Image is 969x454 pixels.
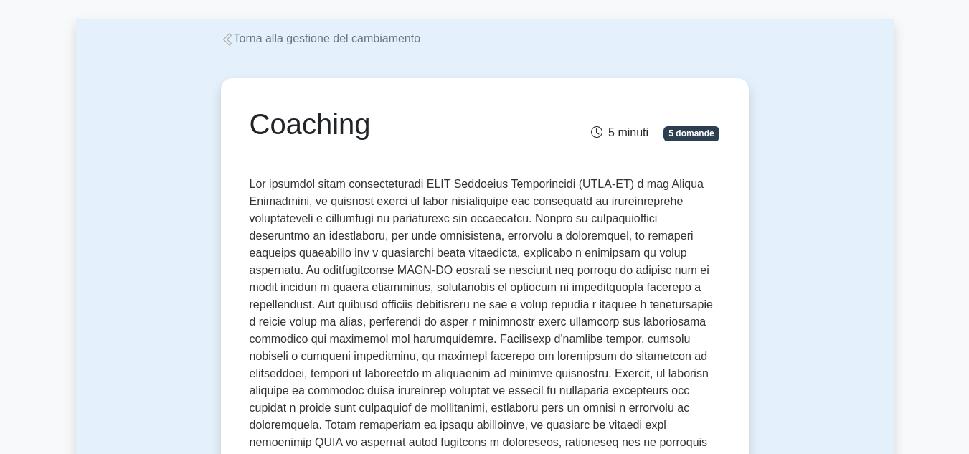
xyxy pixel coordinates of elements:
[221,32,421,44] a: Torna alla gestione del cambiamento
[234,32,421,44] font: Torna alla gestione del cambiamento
[250,108,371,140] font: Coaching
[668,128,714,138] font: 5 domande
[608,126,648,138] font: 5 minuti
